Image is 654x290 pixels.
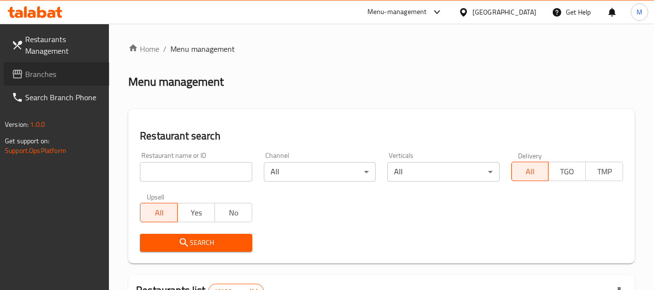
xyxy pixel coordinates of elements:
a: Support.OpsPlatform [5,144,66,157]
a: Branches [4,62,109,86]
div: [GEOGRAPHIC_DATA] [472,7,536,17]
span: Get support on: [5,135,49,147]
span: Branches [25,68,102,80]
span: TMP [590,165,619,179]
span: Search [148,237,244,249]
a: Search Branch Phone [4,86,109,109]
button: All [511,162,549,181]
a: Restaurants Management [4,28,109,62]
button: Search [140,234,252,252]
span: All [144,206,174,220]
button: TGO [548,162,586,181]
label: Delivery [518,152,542,159]
span: No [219,206,248,220]
h2: Menu management [128,74,224,90]
button: TMP [585,162,623,181]
li: / [163,43,167,55]
button: All [140,203,178,222]
input: Search for restaurant name or ID.. [140,162,252,182]
h2: Restaurant search [140,129,623,143]
span: All [516,165,545,179]
button: No [214,203,252,222]
div: All [264,162,376,182]
span: Restaurants Management [25,33,102,57]
button: Yes [177,203,215,222]
span: Version: [5,118,29,131]
span: 1.0.0 [30,118,45,131]
div: Menu-management [367,6,427,18]
span: Yes [182,206,211,220]
nav: breadcrumb [128,43,635,55]
span: TGO [552,165,582,179]
span: Menu management [170,43,235,55]
div: All [387,162,499,182]
span: M [637,7,642,17]
a: Home [128,43,159,55]
label: Upsell [147,193,165,200]
span: Search Branch Phone [25,92,102,103]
